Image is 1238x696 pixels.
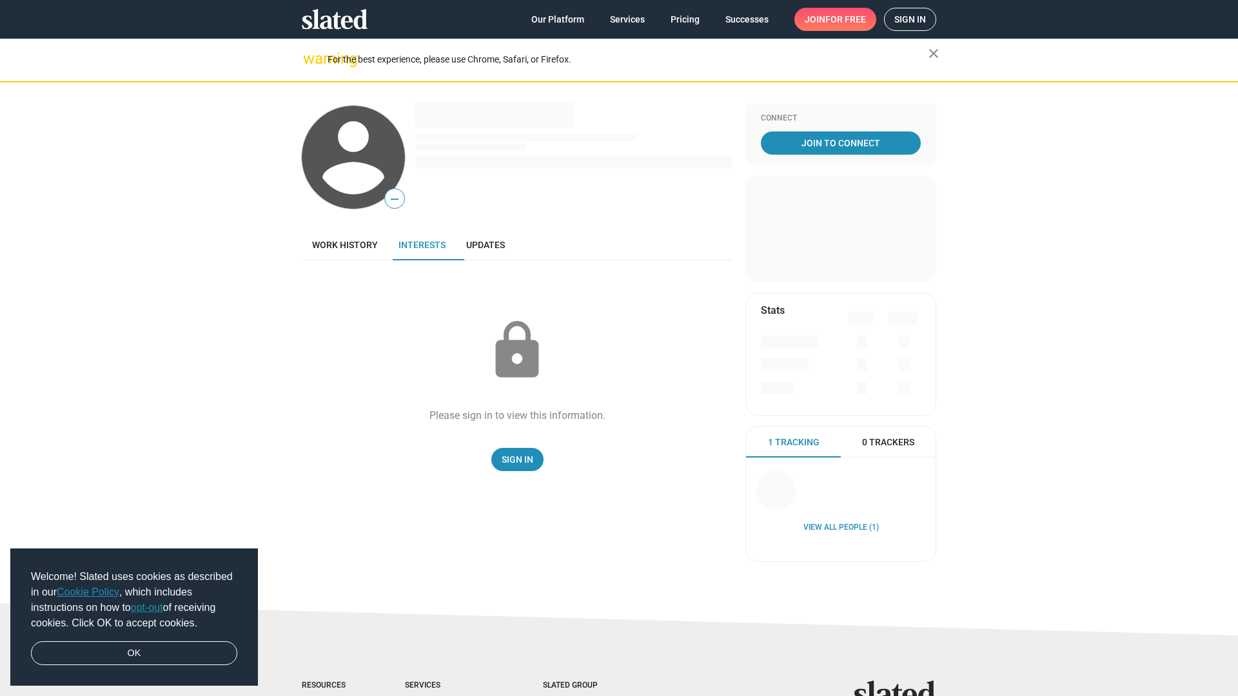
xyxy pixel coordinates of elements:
span: Pricing [671,8,700,31]
mat-card-title: Stats [761,304,785,317]
div: Services [405,681,491,691]
div: Slated Group [543,681,631,691]
mat-icon: warning [303,51,319,66]
div: Resources [302,681,353,691]
span: 1 Tracking [768,436,820,449]
a: dismiss cookie message [31,641,237,666]
a: Cookie Policy [57,586,119,597]
a: Work history [302,229,388,260]
span: Successes [725,8,769,31]
a: View all People (1) [803,523,879,533]
div: Please sign in to view this information. [429,409,605,422]
span: Updates [466,240,505,250]
a: Pricing [660,8,710,31]
span: Our Platform [531,8,584,31]
span: Join To Connect [763,131,918,155]
mat-icon: lock [485,318,549,383]
mat-icon: close [926,46,941,61]
span: Sign In [502,448,533,471]
div: Connect [761,113,921,124]
a: Sign In [491,448,544,471]
a: Updates [456,229,515,260]
a: Services [600,8,655,31]
a: Our Platform [521,8,594,31]
a: opt-out [131,602,163,613]
a: Interests [388,229,456,260]
div: cookieconsent [10,548,258,686]
a: Join To Connect [761,131,921,155]
span: 0 Trackers [862,436,914,449]
span: — [385,191,404,208]
a: Successes [715,8,779,31]
span: Join [805,8,866,31]
span: Welcome! Slated uses cookies as described in our , which includes instructions on how to of recei... [31,569,237,631]
a: Sign in [884,8,936,31]
span: Services [610,8,645,31]
span: Interests [398,240,446,250]
span: Work history [312,240,378,250]
a: Joinfor free [794,8,876,31]
span: Sign in [894,8,926,30]
span: for free [825,8,866,31]
div: For the best experience, please use Chrome, Safari, or Firefox. [328,51,928,68]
